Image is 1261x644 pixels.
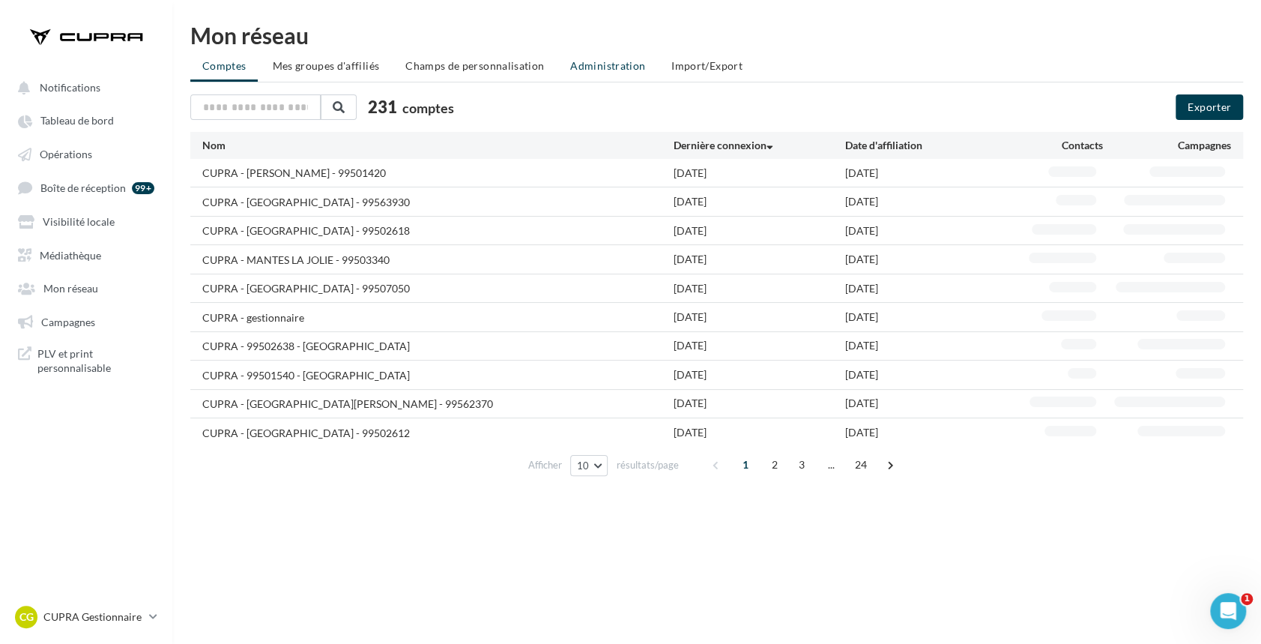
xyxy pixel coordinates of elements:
div: CUPRA - [PERSON_NAME] - 99501420 [202,166,386,181]
span: 231 [368,95,397,118]
div: [DATE] [674,166,845,181]
span: 1 [1241,593,1253,605]
div: Nom [202,138,674,153]
span: Notifications [40,81,100,94]
span: comptes [402,100,454,116]
iframe: Intercom live chat [1210,593,1246,629]
div: [DATE] [674,223,845,238]
div: Contacts [1017,138,1102,153]
button: Notifications [9,73,157,100]
div: Mon réseau [190,24,1243,46]
div: Date d'affiliation [845,138,1017,153]
span: 24 [848,453,873,477]
span: résultats/page [616,458,678,472]
div: [DATE] [845,166,1017,181]
span: Import/Export [671,59,743,72]
div: [DATE] [845,252,1017,267]
span: Mon réseau [43,282,98,295]
div: [DATE] [674,281,845,296]
a: Opérations [9,140,163,167]
span: 2 [763,453,787,477]
button: 10 [570,455,608,476]
span: Opérations [40,148,92,160]
div: [DATE] [674,338,845,353]
button: Exporter [1176,94,1243,120]
div: [DATE] [845,194,1017,209]
a: Mon réseau [9,274,163,301]
div: CUPRA - [GEOGRAPHIC_DATA] - 99563930 [202,195,410,210]
p: CUPRA Gestionnaire [43,610,143,625]
span: PLV et print personnalisable [37,346,154,376]
div: 99+ [132,182,154,194]
span: CG [19,610,34,625]
span: Médiathèque [40,248,101,261]
div: CUPRA - 99501540 - [GEOGRAPHIC_DATA] [202,368,410,383]
div: [DATE] [674,425,845,440]
span: Administration [570,59,645,72]
span: Campagnes [41,315,95,328]
span: Afficher [528,458,562,472]
div: [DATE] [845,281,1017,296]
div: CUPRA - gestionnaire [202,310,304,325]
span: Visibilité locale [43,215,115,228]
a: Médiathèque [9,241,163,268]
div: [DATE] [674,310,845,325]
span: 1 [734,453,757,477]
a: Visibilité locale [9,207,163,234]
a: Boîte de réception 99+ [9,173,163,201]
div: CUPRA - 99502638 - [GEOGRAPHIC_DATA] [202,339,410,354]
div: Campagnes [1102,138,1231,153]
div: [DATE] [845,425,1017,440]
div: [DATE] [845,367,1017,382]
span: 10 [577,460,590,472]
div: [DATE] [674,194,845,209]
span: Boîte de réception [40,181,126,194]
div: [DATE] [845,338,1017,353]
div: [DATE] [674,367,845,382]
div: CUPRA - [GEOGRAPHIC_DATA][PERSON_NAME] - 99562370 [202,397,493,412]
div: [DATE] [674,396,845,411]
span: 3 [790,453,814,477]
div: Dernière connexion [674,138,845,153]
span: Tableau de bord [40,115,114,127]
div: [DATE] [674,252,845,267]
a: Campagnes [9,307,163,334]
div: [DATE] [845,223,1017,238]
div: CUPRA - [GEOGRAPHIC_DATA] - 99502612 [202,426,410,441]
div: [DATE] [845,396,1017,411]
a: Tableau de bord [9,106,163,133]
div: CUPRA - [GEOGRAPHIC_DATA] - 99502618 [202,223,410,238]
span: ... [819,453,843,477]
div: CUPRA - MANTES LA JOLIE - 99503340 [202,253,390,268]
div: [DATE] [845,310,1017,325]
a: CG CUPRA Gestionnaire [12,603,160,631]
span: Mes groupes d'affiliés [272,59,379,72]
span: Champs de personnalisation [405,59,544,72]
div: CUPRA - [GEOGRAPHIC_DATA] - 99507050 [202,281,410,296]
a: PLV et print personnalisable [9,340,163,382]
